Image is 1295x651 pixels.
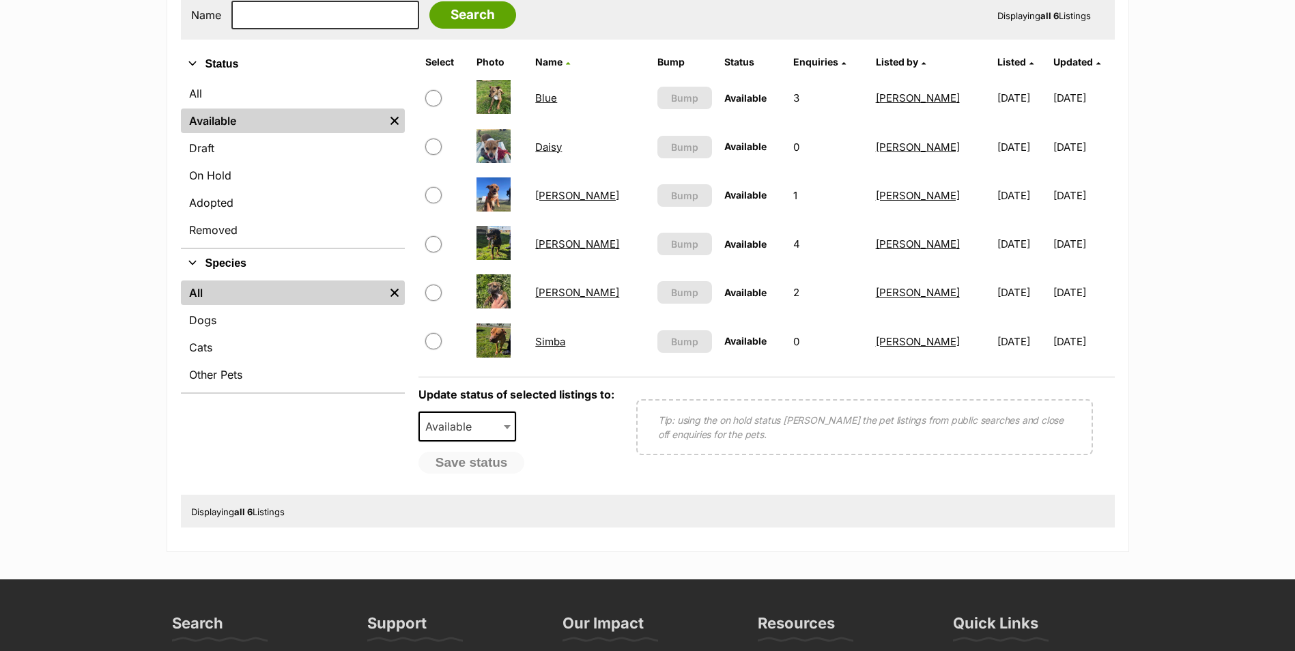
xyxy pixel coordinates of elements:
a: [PERSON_NAME] [876,335,960,348]
span: Displaying Listings [191,506,285,517]
button: Bump [657,281,713,304]
a: Listed by [876,56,926,68]
td: [DATE] [1053,172,1113,219]
a: Blue [535,91,557,104]
span: Available [724,238,767,250]
td: [DATE] [992,269,1052,316]
span: Listed [997,56,1026,68]
a: On Hold [181,163,405,188]
span: Displaying Listings [997,10,1091,21]
a: Updated [1053,56,1100,68]
div: Status [181,78,405,248]
a: All [181,81,405,106]
button: Status [181,55,405,73]
td: 2 [788,269,868,316]
a: Draft [181,136,405,160]
a: Dogs [181,308,405,332]
a: Cats [181,335,405,360]
div: Species [181,278,405,392]
td: [DATE] [992,172,1052,219]
a: [PERSON_NAME] [876,286,960,299]
span: Bump [671,334,698,349]
a: Daisy [535,141,562,154]
a: [PERSON_NAME] [876,141,960,154]
a: Name [535,56,570,68]
button: Bump [657,330,713,353]
span: Available [418,411,517,442]
td: [DATE] [992,74,1052,121]
td: 0 [788,318,868,365]
th: Select [420,51,470,73]
input: Search [429,1,516,29]
button: Bump [657,233,713,255]
button: Species [181,255,405,272]
td: [DATE] [992,220,1052,267]
h3: Quick Links [953,613,1038,641]
h3: Resources [758,613,835,641]
a: Enquiries [793,56,846,68]
a: [PERSON_NAME] [876,91,960,104]
td: 1 [788,172,868,219]
td: [DATE] [1053,269,1113,316]
span: Bump [671,285,698,300]
a: Remove filter [384,280,405,305]
td: [DATE] [1053,220,1113,267]
a: Adopted [181,190,405,215]
a: Remove filter [384,108,405,133]
a: [PERSON_NAME] [876,189,960,202]
span: Available [420,417,485,436]
span: Bump [671,140,698,154]
a: [PERSON_NAME] [535,189,619,202]
h3: Our Impact [563,613,644,641]
span: Bump [671,91,698,105]
span: Available [724,287,767,298]
button: Bump [657,136,713,158]
a: All [181,280,384,305]
td: [DATE] [1053,318,1113,365]
td: [DATE] [992,318,1052,365]
strong: all 6 [1040,10,1059,21]
label: Name [191,9,221,21]
td: 0 [788,124,868,171]
span: translation missing: en.admin.listings.index.attributes.enquiries [793,56,838,68]
p: Tip: using the on hold status [PERSON_NAME] the pet listings from public searches and close off e... [658,413,1071,442]
span: Listed by [876,56,918,68]
a: Listed [997,56,1034,68]
button: Bump [657,87,713,109]
td: [DATE] [1053,124,1113,171]
td: 4 [788,220,868,267]
button: Bump [657,184,713,207]
th: Bump [652,51,718,73]
th: Photo [471,51,528,73]
span: Bump [671,237,698,251]
td: 3 [788,74,868,121]
a: [PERSON_NAME] [876,237,960,250]
span: Available [724,92,767,104]
td: [DATE] [992,124,1052,171]
span: Bump [671,188,698,203]
th: Status [719,51,786,73]
td: [DATE] [1053,74,1113,121]
a: Other Pets [181,362,405,387]
span: Available [724,189,767,201]
strong: all 6 [234,506,253,517]
a: [PERSON_NAME] [535,286,619,299]
span: Available [724,141,767,152]
span: Updated [1053,56,1093,68]
span: Name [535,56,563,68]
a: Simba [535,335,565,348]
h3: Search [172,613,223,641]
a: Available [181,108,384,133]
label: Update status of selected listings to: [418,388,614,401]
span: Available [724,335,767,347]
a: Removed [181,218,405,242]
h3: Support [367,613,427,641]
button: Save status [418,452,525,474]
a: [PERSON_NAME] [535,237,619,250]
